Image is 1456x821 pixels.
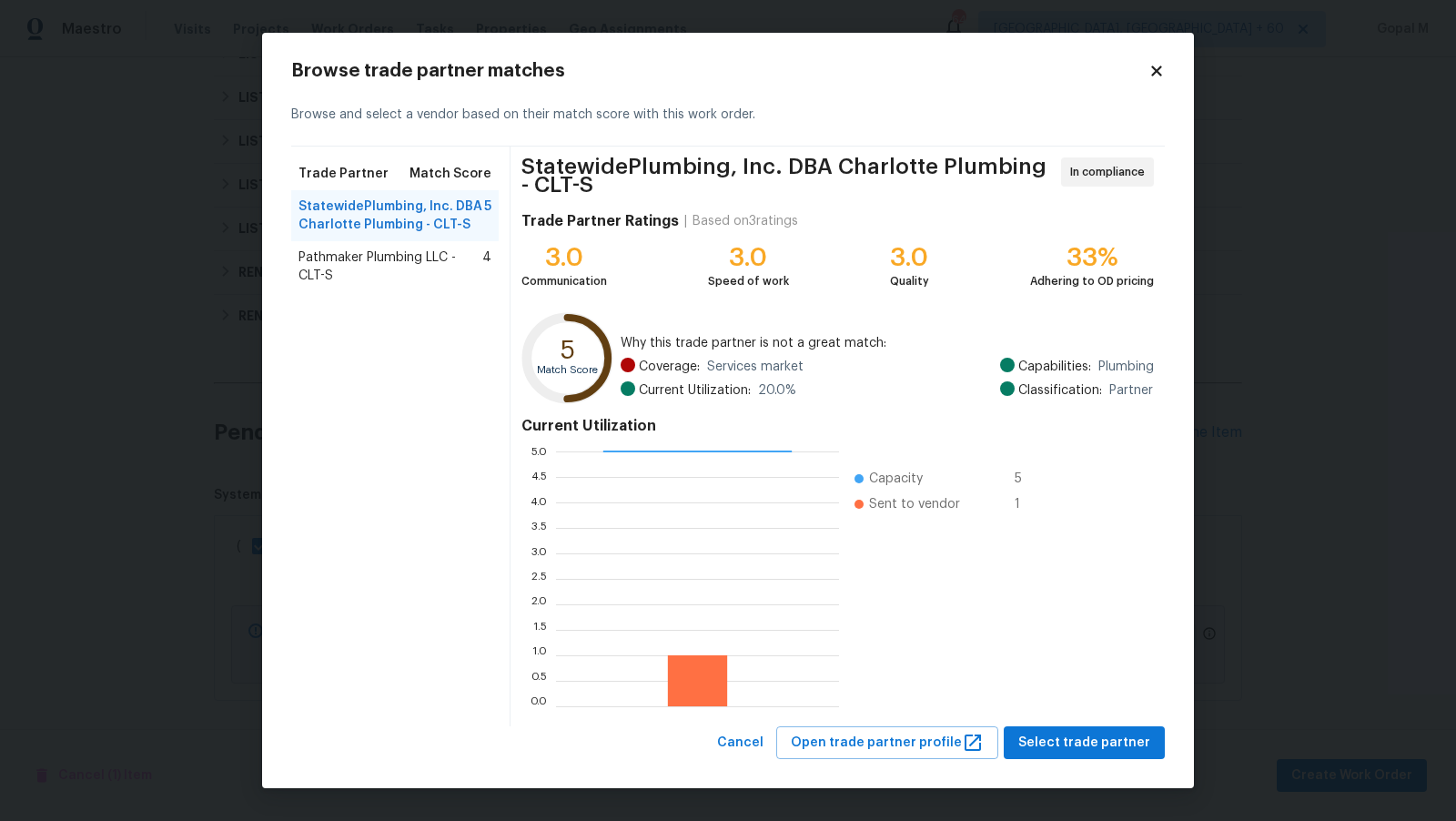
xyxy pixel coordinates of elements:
[530,700,547,711] text: 0.0
[532,649,547,660] text: 1.0
[1030,272,1154,290] div: Adhering to OD pricing
[869,470,923,488] span: Capacity
[521,417,1154,435] h4: Current Utilization
[531,471,547,481] text: 4.5
[869,495,960,513] span: Sent to vendor
[531,445,547,456] text: 5.0
[1004,726,1165,760] button: Select trade partner
[298,165,389,183] span: Trade Partner
[531,547,547,558] text: 3.0
[298,248,482,285] span: Pathmaker Plumbing LLC - CLT-S
[639,381,751,400] span: Current Utilization:
[1015,470,1044,488] span: 5
[521,157,1056,194] span: StatewidePlumbing, Inc. DBA Charlotte Plumbing - CLT-S
[791,732,984,755] span: Open trade partner profile
[693,212,798,230] div: Based on 3 ratings
[1030,248,1154,267] div: 33%
[1018,381,1102,400] span: Classification:
[521,248,607,267] div: 3.0
[710,726,771,760] button: Cancel
[482,248,491,285] span: 4
[291,62,1148,80] h2: Browse trade partner matches
[1018,358,1091,376] span: Capabilities:
[521,272,607,290] div: Communication
[1109,381,1153,400] span: Partner
[484,198,491,234] span: 5
[679,212,693,230] div: |
[758,381,796,400] span: 20.0 %
[708,248,789,267] div: 3.0
[621,334,1154,352] span: Why this trade partner is not a great match:
[533,623,547,634] text: 1.5
[521,212,679,230] h4: Trade Partner Ratings
[561,337,575,362] text: 5
[531,598,547,609] text: 2.0
[531,674,547,685] text: 0.5
[537,365,598,375] text: Match Score
[776,726,998,760] button: Open trade partner profile
[708,272,789,290] div: Speed of work
[717,732,763,755] span: Cancel
[298,198,484,234] span: StatewidePlumbing, Inc. DBA Charlotte Plumbing - CLT-S
[890,248,929,267] div: 3.0
[1015,495,1044,513] span: 1
[639,358,700,376] span: Coverage:
[291,84,1165,147] div: Browse and select a vendor based on their match score with this work order.
[531,522,547,532] text: 3.5
[530,496,547,507] text: 4.0
[890,272,929,290] div: Quality
[409,165,491,183] span: Match Score
[531,573,547,583] text: 2.5
[707,358,804,376] span: Services market
[1018,732,1150,755] span: Select trade partner
[1098,358,1154,376] span: Plumbing
[1070,163,1152,181] span: In compliance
